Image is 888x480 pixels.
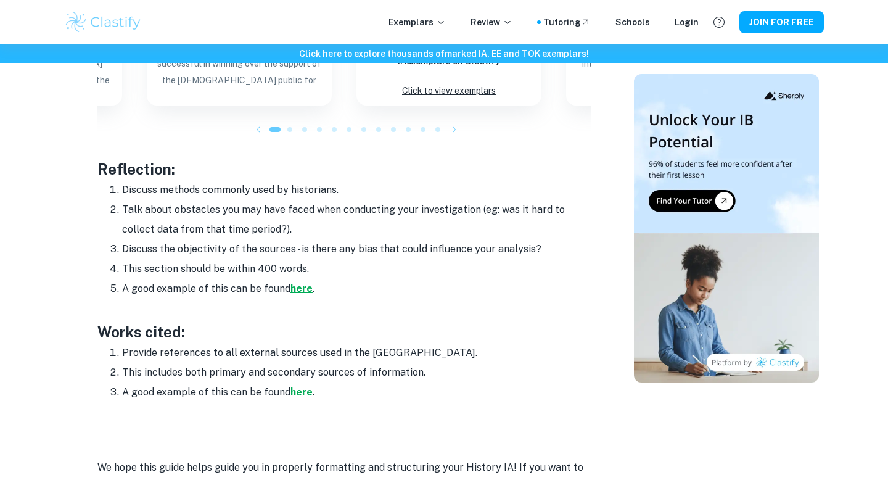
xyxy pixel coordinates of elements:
[290,283,313,294] a: here
[97,158,591,180] h3: Reflection:
[122,363,591,383] li: This includes both primary and secondary sources of information.
[615,15,650,29] a: Schools
[122,200,591,239] li: Talk about obstacles you may have faced when conducting your investigation (eg: was it hard to co...
[122,180,591,200] li: Discuss methods commonly used by historians.
[122,259,591,279] li: This section should be within 400 words.
[576,39,741,93] p: To what extent was FDR governmental intervention responsible for the end of the Great Depression ...
[64,10,142,35] img: Clastify logo
[97,321,591,343] h3: Works cited:
[471,15,512,29] p: Review
[157,39,322,93] p: To what extent was U.S. foreign policy successful in winning over the support of the [DEMOGRAPHIC...
[2,47,886,60] h6: Click here to explore thousands of marked IA, EE and TOK exemplars !
[402,83,496,99] p: Click to view exemplars
[709,12,730,33] button: Help and Feedback
[122,239,591,259] li: Discuss the objectivity of the sources - is there any bias that could influence your analysis?
[122,383,591,402] li: A good example of this can be found .
[122,279,591,299] li: A good example of this can be found .
[122,343,591,363] li: Provide references to all external sources used in the [GEOGRAPHIC_DATA].
[634,74,819,383] img: Thumbnail
[543,15,591,29] a: Tutoring
[739,11,824,33] button: JOIN FOR FREE
[388,15,446,29] p: Exemplars
[675,15,699,29] a: Login
[290,386,313,398] a: here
